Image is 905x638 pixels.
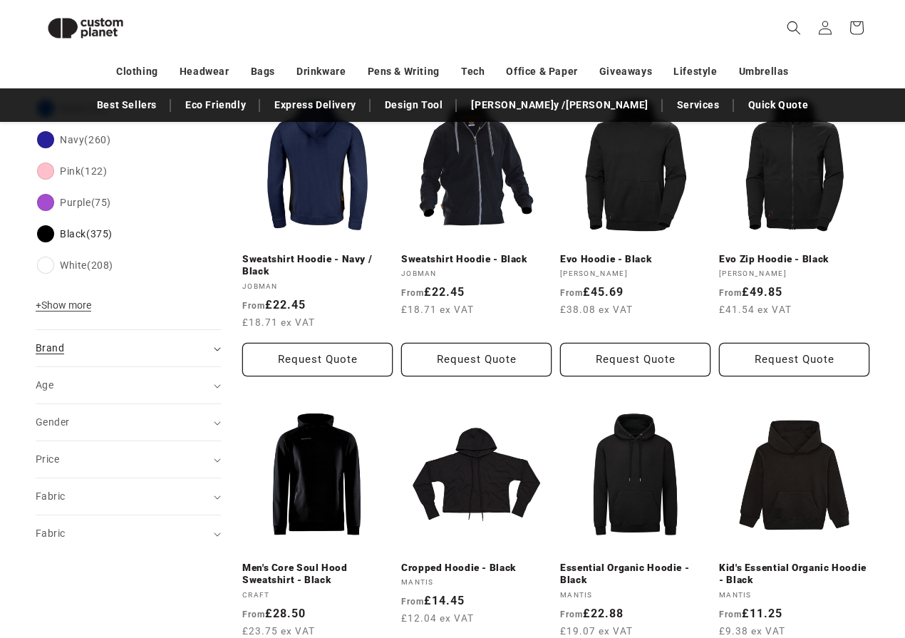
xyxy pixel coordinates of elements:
[36,330,221,366] summary: Brand (0 selected)
[739,59,789,84] a: Umbrellas
[401,253,552,266] a: Sweatshirt Hoodie - Black
[36,453,59,465] span: Price
[599,59,652,84] a: Giveaways
[464,93,655,118] a: [PERSON_NAME]y /[PERSON_NAME]
[251,59,275,84] a: Bags
[36,416,69,428] span: Gender
[267,93,363,118] a: Express Delivery
[116,59,158,84] a: Clothing
[560,253,710,266] a: Evo Hoodie - Black
[401,562,552,575] a: Cropped Hoodie - Black
[296,59,346,84] a: Drinkware
[36,515,221,552] summary: Fabric (0 selected)
[242,253,393,278] a: Sweatshirt Hoodie - Navy / Black
[36,367,221,403] summary: Age (0 selected)
[242,343,393,376] button: Request Quote
[560,562,710,587] a: Essential Organic Hoodie - Black
[36,299,41,311] span: +
[178,93,253,118] a: Eco Friendly
[36,299,91,311] span: Show more
[719,343,869,376] button: Request Quote
[90,93,164,118] a: Best Sellers
[36,379,53,391] span: Age
[741,93,816,118] a: Quick Quote
[506,59,577,84] a: Office & Paper
[36,299,95,319] button: Show more
[661,484,905,638] iframe: Chat Widget
[180,59,229,84] a: Headwear
[560,343,710,376] button: Request Quote
[673,59,717,84] a: Lifestyle
[242,562,393,587] a: Men's Core Soul Hood Sweatshirt - Black
[778,12,810,43] summary: Search
[36,478,221,515] summary: Fabric (0 selected)
[36,404,221,441] summary: Gender (0 selected)
[368,59,440,84] a: Pens & Writing
[401,343,552,376] button: Request Quote
[36,490,65,502] span: Fabric
[36,441,221,478] summary: Price
[36,528,65,539] span: Fabric
[378,93,450,118] a: Design Tool
[670,93,727,118] a: Services
[461,59,485,84] a: Tech
[36,342,64,354] span: Brand
[36,6,135,51] img: Custom Planet
[719,253,869,266] a: Evo Zip Hoodie - Black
